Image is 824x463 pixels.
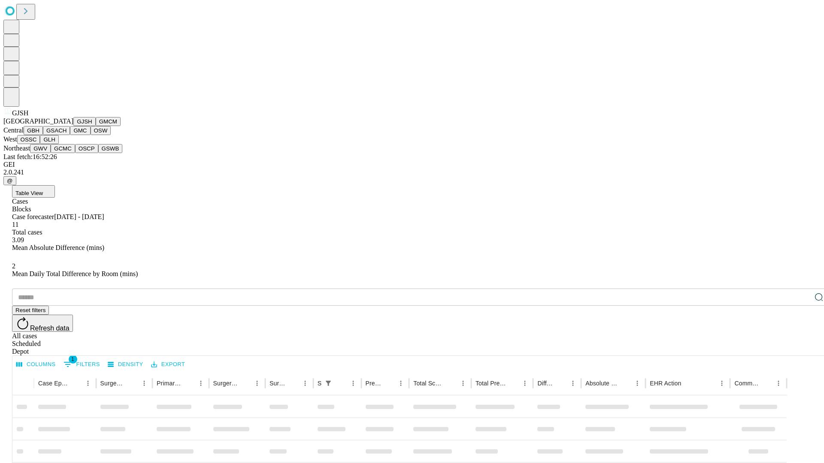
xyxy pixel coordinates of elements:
button: @ [3,176,16,185]
button: Sort [70,377,82,389]
button: GSACH [43,126,70,135]
span: 1 [69,355,77,364]
div: GEI [3,161,821,168]
button: GWV [30,144,51,153]
div: Total Predicted Duration [476,380,506,387]
button: GBH [24,126,43,135]
button: GMC [70,126,90,135]
span: Total cases [12,228,42,236]
button: Sort [555,377,567,389]
span: Central [3,126,24,134]
button: GCMC [51,144,75,153]
span: @ [7,177,13,184]
button: Sort [183,377,195,389]
button: OSW [91,126,111,135]
button: Menu [82,377,94,389]
button: Table View [12,185,55,198]
div: Absolute Difference [585,380,618,387]
button: Menu [567,377,579,389]
div: Total Scheduled Duration [413,380,444,387]
span: [DATE] - [DATE] [54,213,104,220]
button: Menu [395,377,407,389]
button: GLH [40,135,58,144]
span: Northeast [3,144,30,152]
span: Last fetch: 16:52:26 [3,153,57,160]
button: Menu [251,377,263,389]
button: Export [149,358,187,371]
span: 2 [12,262,15,270]
button: Menu [772,377,785,389]
span: West [3,135,17,143]
div: Case Epic Id [38,380,69,387]
div: Difference [537,380,554,387]
button: Menu [457,377,469,389]
button: GJSH [73,117,96,126]
button: GSWB [98,144,123,153]
button: Sort [507,377,519,389]
button: Refresh data [12,315,73,332]
button: Menu [138,377,150,389]
button: Sort [383,377,395,389]
span: Refresh data [30,325,70,332]
span: GJSH [12,109,28,117]
button: OSSC [17,135,40,144]
button: Sort [682,377,694,389]
button: Sort [445,377,457,389]
span: 11 [12,221,18,228]
button: Reset filters [12,306,49,315]
button: Sort [287,377,299,389]
div: 2.0.241 [3,168,821,176]
span: Mean Daily Total Difference by Room (mins) [12,270,138,277]
button: Select columns [14,358,58,371]
div: EHR Action [650,380,681,387]
div: Primary Service [157,380,182,387]
button: Sort [760,377,772,389]
button: Show filters [61,358,102,371]
button: GMCM [96,117,121,126]
div: Comments [734,380,759,387]
div: Scheduled In Room Duration [318,380,321,387]
button: OSCP [75,144,98,153]
div: Predicted In Room Duration [366,380,382,387]
button: Sort [619,377,631,389]
div: Surgeon Name [100,380,125,387]
button: Sort [239,377,251,389]
button: Menu [299,377,311,389]
span: Table View [15,190,43,196]
span: Reset filters [15,307,45,313]
button: Sort [335,377,347,389]
div: Surgery Name [213,380,238,387]
button: Density [106,358,145,371]
button: Menu [716,377,728,389]
button: Menu [195,377,207,389]
button: Show filters [322,377,334,389]
span: Case forecaster [12,213,54,220]
button: Menu [519,377,531,389]
div: 1 active filter [322,377,334,389]
span: 3.09 [12,236,24,244]
div: Surgery Date [270,380,286,387]
span: [GEOGRAPHIC_DATA] [3,117,73,125]
button: Sort [126,377,138,389]
span: Mean Absolute Difference (mins) [12,244,104,251]
button: Menu [631,377,643,389]
button: Menu [347,377,359,389]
